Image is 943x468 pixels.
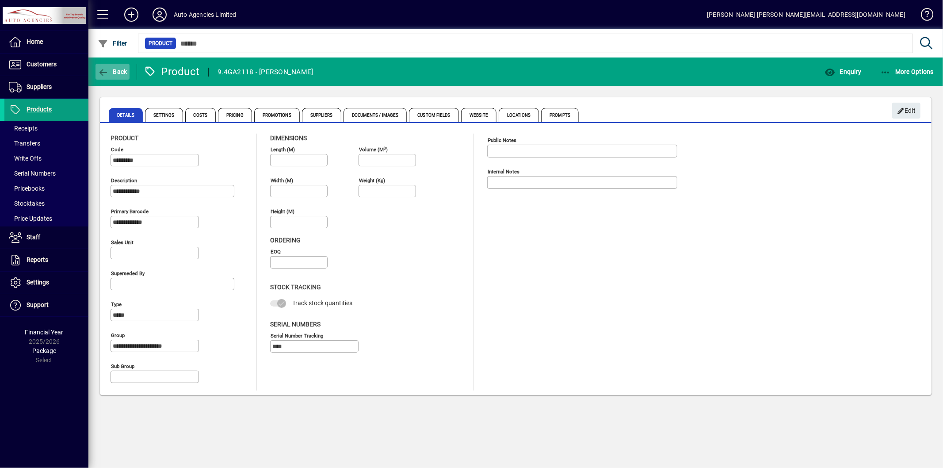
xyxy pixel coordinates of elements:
[27,234,40,241] span: Staff
[27,83,52,90] span: Suppliers
[111,363,134,369] mat-label: Sub group
[4,76,88,98] a: Suppliers
[384,146,386,150] sup: 3
[302,108,341,122] span: Suppliers
[271,177,293,184] mat-label: Width (m)
[270,321,321,328] span: Serial Numbers
[4,54,88,76] a: Customers
[271,332,323,338] mat-label: Serial Number tracking
[4,151,88,166] a: Write Offs
[174,8,237,22] div: Auto Agencies Limited
[218,108,252,122] span: Pricing
[98,40,127,47] span: Filter
[825,68,861,75] span: Enquiry
[9,170,56,177] span: Serial Numbers
[4,294,88,316] a: Support
[9,140,40,147] span: Transfers
[111,177,137,184] mat-label: Description
[4,121,88,136] a: Receipts
[270,237,301,244] span: Ordering
[117,7,145,23] button: Add
[541,108,579,122] span: Prompts
[359,146,388,153] mat-label: Volume (m )
[271,208,294,215] mat-label: Height (m)
[4,136,88,151] a: Transfers
[25,329,64,336] span: Financial Year
[461,108,497,122] span: Website
[292,299,352,307] span: Track stock quantities
[878,64,936,80] button: More Options
[254,108,300,122] span: Promotions
[111,134,138,142] span: Product
[27,38,43,45] span: Home
[111,146,123,153] mat-label: Code
[9,200,45,207] span: Stocktakes
[4,31,88,53] a: Home
[271,249,281,255] mat-label: EOQ
[95,64,130,80] button: Back
[111,301,122,307] mat-label: Type
[4,226,88,249] a: Staff
[95,35,130,51] button: Filter
[822,64,863,80] button: Enquiry
[9,155,42,162] span: Write Offs
[27,279,49,286] span: Settings
[880,68,934,75] span: More Options
[88,64,137,80] app-page-header-button: Back
[892,103,920,119] button: Edit
[111,208,149,215] mat-label: Primary barcode
[409,108,458,122] span: Custom Fields
[109,108,143,122] span: Details
[27,106,52,113] span: Products
[707,8,905,22] div: [PERSON_NAME] [PERSON_NAME][EMAIL_ADDRESS][DOMAIN_NAME]
[32,347,56,354] span: Package
[27,61,57,68] span: Customers
[271,146,295,153] mat-label: Length (m)
[344,108,407,122] span: Documents / Images
[4,166,88,181] a: Serial Numbers
[4,211,88,226] a: Price Updates
[4,181,88,196] a: Pricebooks
[359,177,385,184] mat-label: Weight (Kg)
[270,284,321,291] span: Stock Tracking
[185,108,216,122] span: Costs
[149,39,172,48] span: Product
[111,239,134,246] mat-label: Sales unit
[4,272,88,294] a: Settings
[488,169,519,175] mat-label: Internal Notes
[897,104,916,118] span: Edit
[270,134,307,142] span: Dimensions
[218,65,313,79] div: 9.4GA2118 - [PERSON_NAME]
[488,137,516,143] mat-label: Public Notes
[4,196,88,211] a: Stocktakes
[27,256,48,263] span: Reports
[4,249,88,271] a: Reports
[111,270,145,276] mat-label: Superseded by
[9,215,52,222] span: Price Updates
[98,68,127,75] span: Back
[499,108,539,122] span: Locations
[145,108,183,122] span: Settings
[111,332,125,338] mat-label: Group
[914,2,932,31] a: Knowledge Base
[27,301,49,308] span: Support
[144,65,200,79] div: Product
[145,7,174,23] button: Profile
[9,125,38,132] span: Receipts
[9,185,45,192] span: Pricebooks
